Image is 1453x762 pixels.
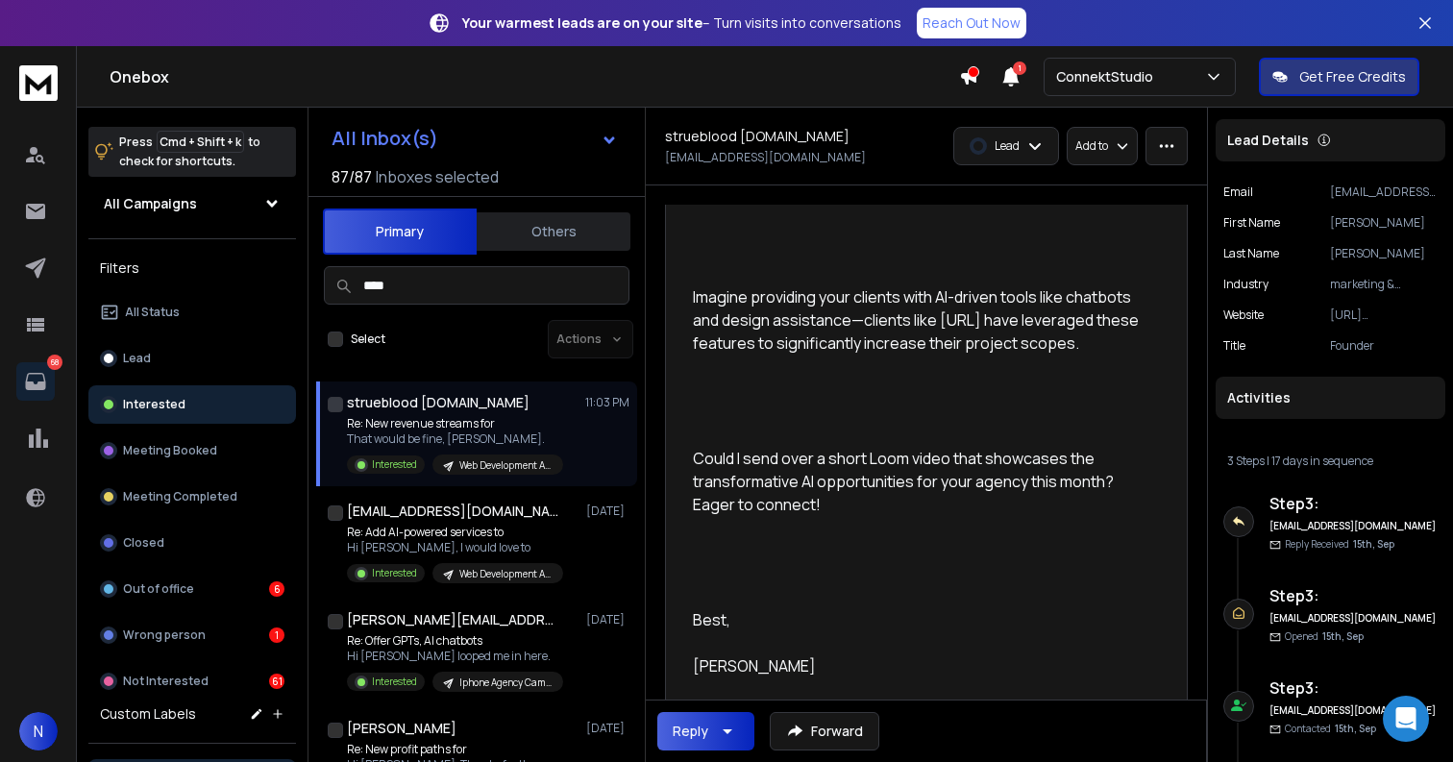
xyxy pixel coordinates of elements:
div: 1 [269,627,284,643]
p: Interested [372,675,417,689]
p: Iphone Agency Campaign [459,676,552,690]
button: Wrong person1 [88,616,296,654]
p: Lead [123,351,151,366]
p: Re: New profit paths for [347,742,563,757]
button: Meeting Completed [88,478,296,516]
p: [DATE] [586,504,629,519]
p: Opened [1285,629,1364,644]
div: Activities [1216,377,1445,419]
a: 68 [16,362,55,401]
p: Interested [123,397,185,412]
p: Hi [PERSON_NAME], I would love to [347,540,563,555]
p: [PERSON_NAME] [1330,215,1438,231]
div: Could I send over a short Loom video that showcases the transformative AI opportunities for your ... [693,447,1145,516]
h1: [EMAIL_ADDRESS][DOMAIN_NAME] [347,502,558,521]
h1: [PERSON_NAME][EMAIL_ADDRESS][DOMAIN_NAME] [347,610,558,629]
p: Not Interested [123,674,209,689]
p: Meeting Completed [123,489,237,504]
h1: strueblood [DOMAIN_NAME] [347,393,529,412]
img: logo [19,65,58,101]
button: N [19,712,58,750]
p: Interested [372,566,417,580]
button: Closed [88,524,296,562]
div: [PERSON_NAME] [693,654,1145,677]
p: That would be fine, [PERSON_NAME]. [347,431,563,447]
p: Press to check for shortcuts. [119,133,260,171]
h6: [EMAIL_ADDRESS][DOMAIN_NAME] [1269,519,1438,533]
span: 17 days in sequence [1271,453,1373,469]
button: All Campaigns [88,184,296,223]
p: Out of office [123,581,194,597]
p: Web Development Agency [459,458,552,473]
p: [DATE] [586,612,629,627]
h1: strueblood [DOMAIN_NAME] [665,127,850,146]
p: Founder [1330,338,1438,354]
div: 6 [269,581,284,597]
p: Re: Offer GPTs, AI chatbots [347,633,563,649]
a: Reach Out Now [917,8,1026,38]
span: 15th, Sep [1335,722,1376,735]
span: 15th, Sep [1322,629,1364,643]
p: website [1223,307,1264,323]
p: marketing & advertising [1330,277,1438,292]
p: [URL][DOMAIN_NAME] [1330,307,1438,323]
p: Web Development Agency [459,567,552,581]
span: 87 / 87 [332,165,372,188]
p: Wrong person [123,627,206,643]
span: 15th, Sep [1353,537,1394,551]
p: – Turn visits into conversations [462,13,901,33]
span: 1 [1013,61,1026,75]
p: [PERSON_NAME] [1330,246,1438,261]
button: Forward [770,712,879,750]
h3: Filters [88,255,296,282]
p: Reply Received [1285,537,1394,552]
p: 11:03 PM [585,395,629,410]
div: Imagine providing your clients with AI-driven tools like chatbots and design assistance—clients l... [693,285,1145,355]
button: All Inbox(s) [316,119,633,158]
p: All Status [125,305,180,320]
div: Open Intercom Messenger [1383,696,1429,742]
p: Re: New revenue streams for [347,416,563,431]
h1: Onebox [110,65,959,88]
p: Get Free Credits [1299,67,1406,86]
button: Get Free Credits [1259,58,1419,96]
p: ConnektStudio [1056,67,1161,86]
button: Reply [657,712,754,750]
p: Last Name [1223,246,1279,261]
button: Not Interested61 [88,662,296,701]
p: [EMAIL_ADDRESS][DOMAIN_NAME] [665,150,866,165]
div: Best, [693,608,1145,631]
h6: [EMAIL_ADDRESS][DOMAIN_NAME] [1269,703,1438,718]
h1: All Campaigns [104,194,197,213]
p: Re: Add AI-powered services to [347,525,563,540]
p: [DATE] [586,721,629,736]
p: Hi [PERSON_NAME] looped me in here. [347,649,563,664]
h1: All Inbox(s) [332,129,438,148]
h6: Step 3 : [1269,676,1438,700]
div: Reply [673,722,708,741]
h1: [PERSON_NAME] [347,719,456,738]
span: Cmd + Shift + k [157,131,244,153]
strong: Your warmest leads are on your site [462,13,702,32]
p: Lead Details [1227,131,1309,150]
button: Lead [88,339,296,378]
button: Interested [88,385,296,424]
h6: Step 3 : [1269,492,1438,515]
span: 3 Steps [1227,453,1265,469]
p: Meeting Booked [123,443,217,458]
button: Primary [323,209,477,255]
p: Lead [995,138,1020,154]
label: Select [351,332,385,347]
p: Reach Out Now [923,13,1021,33]
p: industry [1223,277,1268,292]
div: | [1227,454,1434,469]
p: First Name [1223,215,1280,231]
button: Meeting Booked [88,431,296,470]
div: 61 [269,674,284,689]
p: Add to [1075,138,1108,154]
p: 68 [47,355,62,370]
button: Others [477,210,630,253]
